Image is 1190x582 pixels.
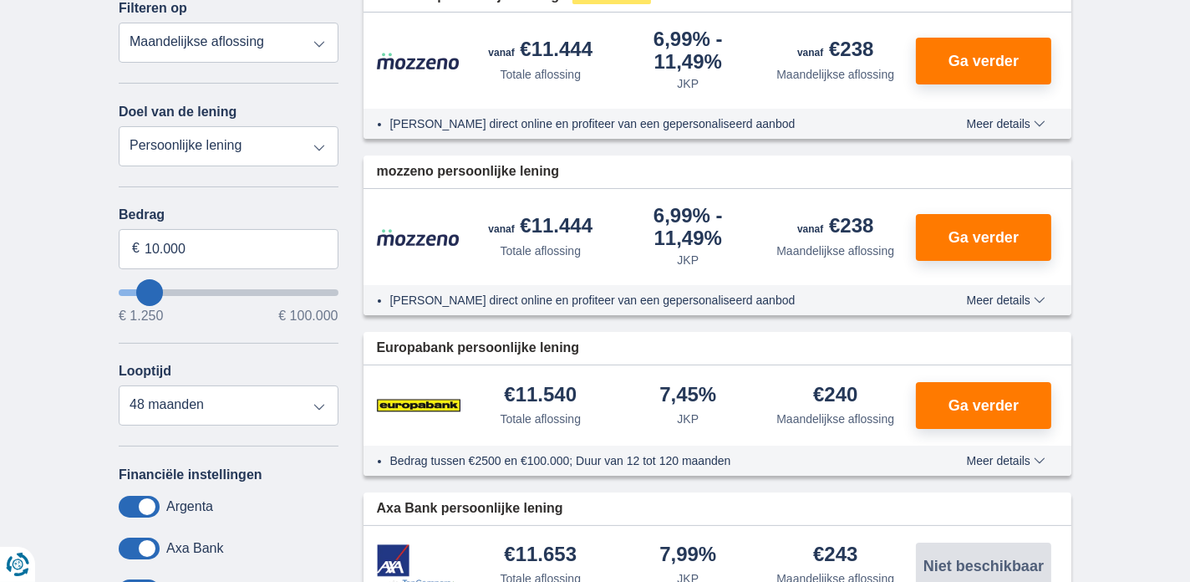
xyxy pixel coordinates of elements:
span: € 100.000 [278,309,338,323]
li: [PERSON_NAME] direct online en profiteer van een gepersonaliseerd aanbod [390,115,906,132]
div: JKP [677,411,699,427]
span: Ga verder [948,230,1019,245]
img: product.pl.alt Mozzeno [377,52,460,70]
div: 6,99% [621,206,755,248]
label: Bedrag [119,207,338,222]
img: product.pl.alt Europabank [377,385,460,426]
label: Looptijd [119,364,171,379]
div: €11.540 [504,385,577,407]
div: JKP [677,252,699,268]
button: Meer details [954,294,1058,307]
li: [PERSON_NAME] direct online en profiteer van een gepersonaliseerd aanbod [390,292,906,309]
span: Niet beschikbaar [923,559,1044,574]
button: Meer details [954,117,1058,130]
div: €11.444 [488,39,592,63]
label: Argenta [166,499,213,514]
div: Maandelijkse aflossing [776,411,894,427]
div: JKP [677,75,699,92]
label: Axa Bank [166,541,223,556]
div: €11.444 [488,216,592,239]
span: Ga verder [948,54,1019,69]
div: Totale aflossing [500,411,581,427]
span: Meer details [967,294,1045,306]
button: Ga verder [916,382,1051,429]
button: Ga verder [916,214,1051,261]
input: wantToBorrow [119,289,338,296]
div: €243 [813,544,857,567]
span: Ga verder [948,398,1019,413]
div: €240 [813,385,857,407]
div: 6,99% [621,29,755,72]
div: Maandelijkse aflossing [776,66,894,83]
span: Europabank persoonlijke lening [377,339,580,358]
button: Ga verder [916,38,1051,84]
span: Axa Bank persoonlijke lening [377,499,563,518]
div: €11.653 [504,544,577,567]
label: Filteren op [119,1,187,16]
div: Maandelijkse aflossing [776,242,894,259]
div: €238 [797,39,873,63]
span: € [132,239,140,258]
span: € 1.250 [119,309,163,323]
div: 7,45% [659,385,716,407]
label: Financiële instellingen [119,467,262,482]
label: Doel van de lening [119,105,236,120]
div: Totale aflossing [500,242,581,259]
button: Meer details [954,454,1058,467]
div: 7,99% [659,544,716,567]
div: Totale aflossing [500,66,581,83]
span: Meer details [967,118,1045,130]
div: €238 [797,216,873,239]
span: Meer details [967,455,1045,467]
li: Bedrag tussen €2500 en €100.000; Duur van 12 tot 120 maanden [390,452,906,469]
img: product.pl.alt Mozzeno [377,228,460,247]
span: mozzeno persoonlijke lening [377,162,560,181]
